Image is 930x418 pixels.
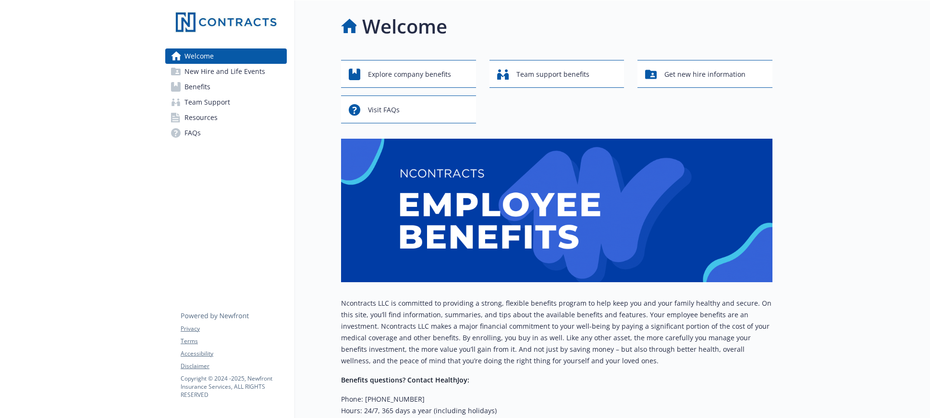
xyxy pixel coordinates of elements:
[664,65,746,84] span: Get new hire information
[165,95,287,110] a: Team Support
[165,64,287,79] a: New Hire and Life Events
[341,60,476,88] button: Explore company benefits
[341,96,476,123] button: Visit FAQs
[341,139,772,282] img: overview page banner
[184,79,210,95] span: Benefits
[181,374,286,399] p: Copyright © 2024 - 2025 , Newfront Insurance Services, ALL RIGHTS RESERVED
[368,101,400,119] span: Visit FAQs
[516,65,589,84] span: Team support benefits
[184,95,230,110] span: Team Support
[341,375,469,384] strong: Benefits questions? Contact HealthJoy:
[341,405,772,417] h6: Hours: 24/7, 365 days a year (including holidays)​
[181,324,286,333] a: Privacy
[368,65,451,84] span: Explore company benefits
[489,60,624,88] button: Team support benefits
[341,298,772,367] p: Ncontracts LLC is committed to providing a strong, flexible benefits program to help keep you and...
[184,110,218,125] span: Resources
[362,12,447,41] h1: Welcome
[341,394,772,405] h6: Phone: [PHONE_NUMBER]
[181,362,286,370] a: Disclaimer
[165,110,287,125] a: Resources
[181,337,286,346] a: Terms
[165,79,287,95] a: Benefits
[184,125,201,141] span: FAQs
[184,64,265,79] span: New Hire and Life Events
[165,125,287,141] a: FAQs
[181,349,286,358] a: Accessibility
[637,60,772,88] button: Get new hire information
[165,48,287,64] a: Welcome
[184,48,214,64] span: Welcome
